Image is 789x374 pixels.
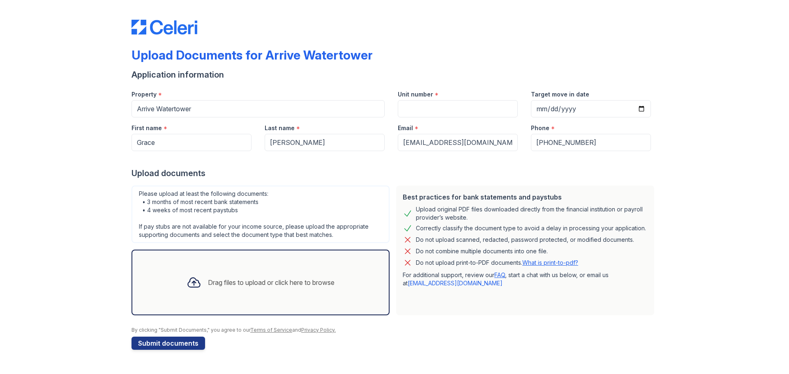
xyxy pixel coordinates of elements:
label: First name [131,124,162,132]
div: Upload original PDF files downloaded directly from the financial institution or payroll provider’... [416,205,648,222]
label: Property [131,90,157,99]
a: Privacy Policy. [301,327,336,333]
label: Target move in date [531,90,589,99]
label: Phone [531,124,549,132]
a: FAQ [494,271,505,278]
div: Please upload at least the following documents: • 3 months of most recent bank statements • 4 wee... [131,186,390,243]
p: Do not upload print-to-PDF documents. [416,259,578,267]
div: Application information [131,69,657,80]
div: Correctly classify the document type to avoid a delay in processing your application. [416,223,646,233]
div: Upload Documents for Arrive Watertower [131,48,373,62]
label: Unit number [398,90,433,99]
button: Submit documents [131,337,205,350]
p: For additional support, review our , start a chat with us below, or email us at [403,271,648,287]
div: Best practices for bank statements and paystubs [403,192,648,202]
a: Terms of Service [250,327,292,333]
label: Last name [265,124,295,132]
div: Do not combine multiple documents into one file. [416,246,548,256]
div: Upload documents [131,167,657,179]
div: By clicking "Submit Documents," you agree to our and [131,327,657,333]
a: [EMAIL_ADDRESS][DOMAIN_NAME] [408,280,503,287]
div: Drag files to upload or click here to browse [208,278,335,287]
img: CE_Logo_Blue-a8612792a0a2168367f1c8372b55b34899dd931a85d93a1a3d3e32e68fde9ad4.png [131,20,197,34]
a: What is print-to-pdf? [522,259,578,266]
label: Email [398,124,413,132]
div: Do not upload scanned, redacted, password protected, or modified documents. [416,235,634,245]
